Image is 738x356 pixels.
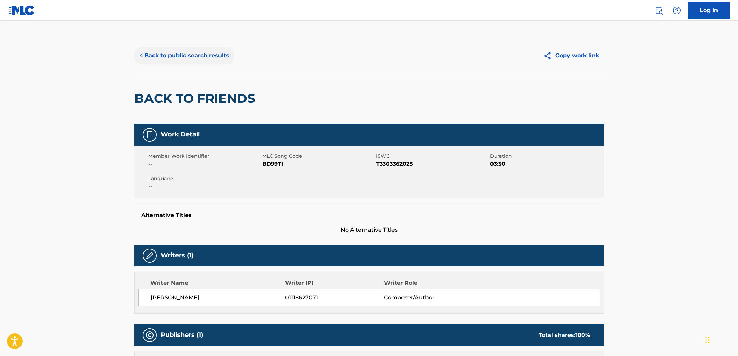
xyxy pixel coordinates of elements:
div: Writer Role [384,279,474,287]
img: help [673,6,681,15]
img: search [655,6,663,15]
span: BD99TI [262,160,374,168]
span: 100 % [575,332,590,338]
span: Duration [490,152,602,160]
img: Publishers [146,331,154,339]
a: Log In [688,2,730,19]
button: Copy work link [538,47,604,64]
span: 01118627071 [285,293,384,302]
span: -- [148,182,260,191]
img: Copy work link [543,51,555,60]
span: T3303362025 [376,160,488,168]
span: No Alternative Titles [134,226,604,234]
div: Drag [705,330,710,350]
span: -- [148,160,260,168]
h5: Publishers (1) [161,331,203,339]
span: ISWC [376,152,488,160]
span: MLC Song Code [262,152,374,160]
div: Total shares: [539,331,590,339]
span: [PERSON_NAME] [151,293,285,302]
span: Composer/Author [384,293,474,302]
img: MLC Logo [8,5,35,15]
div: Help [670,3,684,17]
span: 03:30 [490,160,602,168]
img: Writers [146,251,154,260]
div: Writer Name [150,279,285,287]
h5: Writers (1) [161,251,193,259]
a: Public Search [652,3,666,17]
span: Member Work Identifier [148,152,260,160]
iframe: Chat Widget [703,323,738,356]
img: Work Detail [146,131,154,139]
h2: BACK TO FRIENDS [134,91,259,106]
button: < Back to public search results [134,47,234,64]
span: Language [148,175,260,182]
h5: Alternative Titles [141,212,597,219]
div: Writer IPI [285,279,384,287]
h5: Work Detail [161,131,200,139]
